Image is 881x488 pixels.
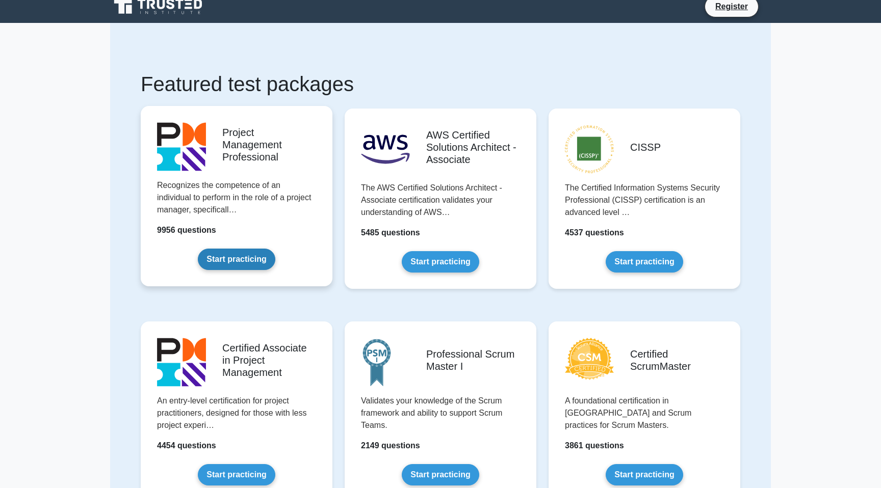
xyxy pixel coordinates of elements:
a: Start practicing [606,464,683,485]
a: Start practicing [198,464,275,485]
a: Start practicing [606,251,683,273]
a: Start practicing [402,251,479,273]
h1: Featured test packages [141,72,740,96]
a: Start practicing [402,464,479,485]
a: Start practicing [198,249,275,270]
